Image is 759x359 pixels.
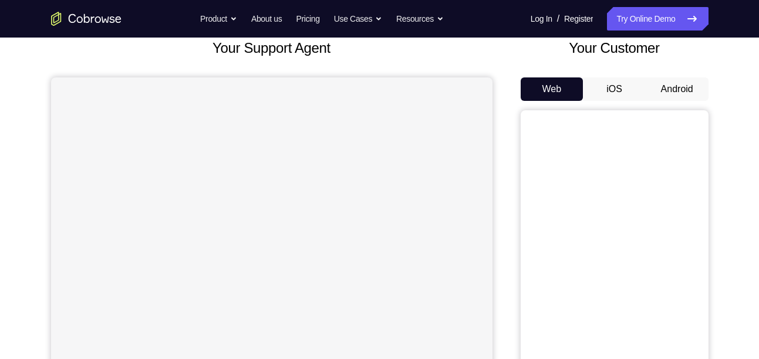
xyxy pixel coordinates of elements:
[607,7,708,31] a: Try Online Demo
[531,7,552,31] a: Log In
[51,38,492,59] h2: Your Support Agent
[583,77,646,101] button: iOS
[296,7,319,31] a: Pricing
[557,12,559,26] span: /
[521,38,709,59] h2: Your Customer
[646,77,709,101] button: Android
[564,7,593,31] a: Register
[334,7,382,31] button: Use Cases
[521,77,583,101] button: Web
[51,12,122,26] a: Go to the home page
[200,7,237,31] button: Product
[251,7,282,31] a: About us
[396,7,444,31] button: Resources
